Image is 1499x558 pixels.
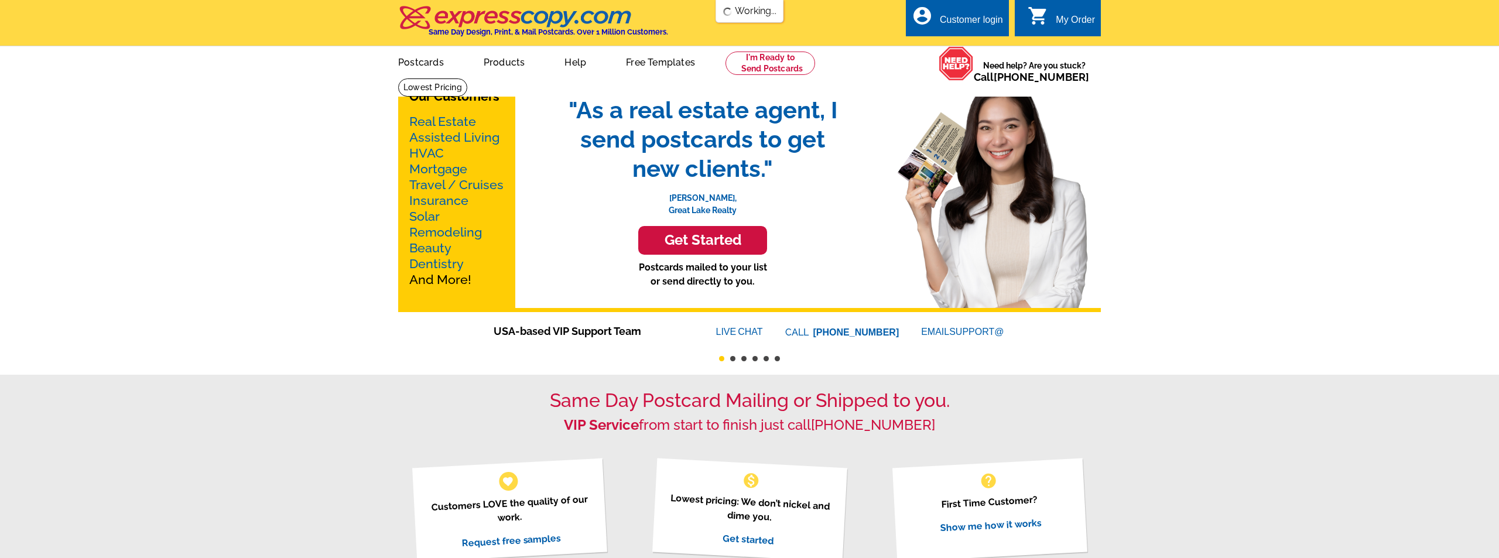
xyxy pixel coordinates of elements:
[379,47,463,75] a: Postcards
[556,183,849,217] p: [PERSON_NAME], Great Lake Realty
[994,71,1089,83] a: [PHONE_NUMBER]
[409,130,499,145] a: Assisted Living
[723,7,733,16] img: loading...
[940,517,1042,533] a: Show me how it works
[785,326,810,340] font: CALL
[461,532,561,549] a: Request free samples
[409,146,444,160] a: HVAC
[556,261,849,289] p: Postcards mailed to your list or send directly to you.
[409,177,504,192] a: Travel / Cruises
[1056,15,1095,31] div: My Order
[949,325,1005,339] font: SUPPORT@
[741,356,747,361] button: 3 of 6
[556,95,849,183] span: "As a real estate agent, I send postcards to get new clients."
[722,532,774,546] a: Get started
[716,327,763,337] a: LIVECHAT
[409,209,440,224] a: Solar
[398,389,1101,412] h1: Same Day Postcard Mailing or Shipped to you.
[502,475,514,487] span: favorite
[979,471,998,490] span: help
[409,225,482,239] a: Remodeling
[398,14,668,36] a: Same Day Design, Print, & Mail Postcards. Over 1 Million Customers.
[1028,5,1049,26] i: shopping_cart
[912,5,933,26] i: account_circle
[409,193,468,208] a: Insurance
[409,241,451,255] a: Beauty
[764,356,769,361] button: 5 of 6
[653,232,752,249] h3: Get Started
[939,46,974,81] img: help
[1028,13,1095,28] a: shopping_cart My Order
[742,471,761,490] span: monetization_on
[546,47,605,75] a: Help
[775,356,780,361] button: 6 of 6
[409,256,464,271] a: Dentistry
[465,47,544,75] a: Products
[564,416,639,433] strong: VIP Service
[730,356,735,361] button: 2 of 6
[409,162,467,176] a: Mortgage
[716,325,738,339] font: LIVE
[409,114,504,287] p: And More!
[940,15,1003,31] div: Customer login
[426,492,592,529] p: Customers LOVE the quality of our work.
[752,356,758,361] button: 4 of 6
[556,226,849,255] a: Get Started
[429,28,668,36] h4: Same Day Design, Print, & Mail Postcards. Over 1 Million Customers.
[719,356,724,361] button: 1 of 6
[813,327,899,337] a: [PHONE_NUMBER]
[921,327,1005,337] a: EMAILSUPPORT@
[494,323,681,339] span: USA-based VIP Support Team
[666,491,832,528] p: Lowest pricing: We don’t nickel and dime you.
[398,417,1101,434] h2: from start to finish just call
[811,416,935,433] a: [PHONE_NUMBER]
[607,47,714,75] a: Free Templates
[906,491,1072,514] p: First Time Customer?
[409,114,476,129] a: Real Estate
[974,71,1089,83] span: Call
[974,60,1095,83] span: Need help? Are you stuck?
[912,13,1003,28] a: account_circle Customer login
